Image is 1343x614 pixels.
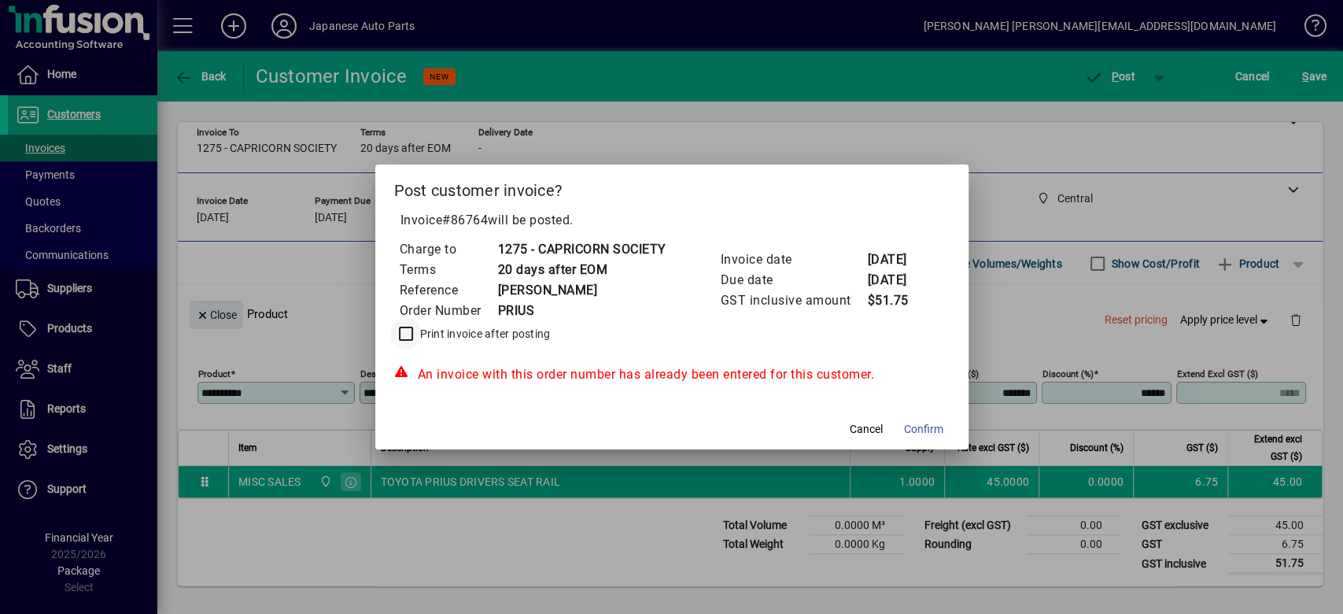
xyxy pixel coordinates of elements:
[497,280,666,301] td: [PERSON_NAME]
[867,270,930,290] td: [DATE]
[394,211,950,230] p: Invoice will be posted .
[497,301,666,321] td: PRIUS
[497,260,666,280] td: 20 days after EOM
[417,326,551,342] label: Print invoice after posting
[898,415,950,443] button: Confirm
[720,290,867,311] td: GST inclusive amount
[399,260,497,280] td: Terms
[394,365,950,384] div: An invoice with this order number has already been entered for this customer.
[850,421,883,438] span: Cancel
[399,239,497,260] td: Charge to
[904,421,943,438] span: Confirm
[442,213,488,227] span: #86764
[867,290,930,311] td: $51.75
[497,239,666,260] td: 1275 - CAPRICORN SOCIETY
[867,250,930,270] td: [DATE]
[375,165,969,210] h2: Post customer invoice?
[720,270,867,290] td: Due date
[720,250,867,270] td: Invoice date
[399,280,497,301] td: Reference
[841,415,891,443] button: Cancel
[399,301,497,321] td: Order Number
